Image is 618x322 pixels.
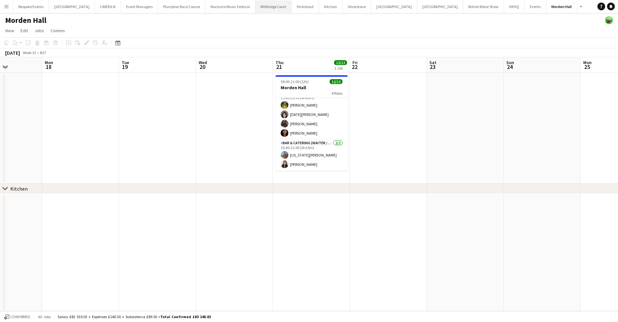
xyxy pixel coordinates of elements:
[199,60,207,65] span: Wed
[334,66,347,71] div: 1 Job
[44,63,53,71] span: 18
[292,0,319,13] button: Hickstead
[18,26,31,35] a: Edit
[3,313,31,320] button: Confirmed
[583,60,592,65] span: Mon
[429,60,436,65] span: Sat
[37,314,52,319] span: All jobs
[582,63,592,71] span: 25
[255,0,292,13] button: Millbridge Court
[319,0,342,13] button: Kitchen
[21,28,28,33] span: Edit
[40,50,46,55] div: BST
[504,0,525,13] button: KKHQ
[546,0,577,13] button: Morden Hall
[505,63,514,71] span: 24
[334,60,347,65] span: 12/12
[428,63,436,71] span: 23
[160,314,211,319] span: Total Confirmed £83 148.83
[276,60,284,65] span: Thu
[351,63,358,71] span: 22
[332,91,342,96] span: 4 Roles
[5,15,46,25] h1: Morden Hall
[198,63,207,71] span: 20
[275,63,284,71] span: 21
[330,79,342,84] span: 12/12
[58,314,211,319] div: Salary £82 919.03 + Expenses £140.30 + Subsistence £89.50 =
[342,0,371,13] button: Silverstone
[276,139,348,171] app-card-role: Bar & Catering (Waiter / waitress)2/215:45-21:00 (5h15m)[US_STATE][PERSON_NAME][PERSON_NAME]
[371,0,417,13] button: [GEOGRAPHIC_DATA]
[352,60,358,65] span: Fri
[276,75,348,171] app-job-card: 09:00-21:00 (12h)12/12Morden Hall4 Roles[PERSON_NAME][PERSON_NAME]Bar & Catering (Waiter / waitre...
[276,85,348,90] h3: Morden Hall
[48,26,68,35] a: Comms
[205,0,255,13] button: Nocturne Music Festival
[463,0,504,13] button: British Motor Show
[121,0,158,13] button: Event Managers
[13,0,49,13] button: Bespoke Events
[276,90,348,139] app-card-role: Bar & Catering (Waiter / waitress)4/415:45-20:30 (4h45m)[PERSON_NAME][DATE][PERSON_NAME][PERSON_N...
[10,315,30,319] span: Confirmed
[281,79,309,84] span: 09:00-21:00 (12h)
[417,0,463,13] button: [GEOGRAPHIC_DATA]
[49,0,95,13] button: [GEOGRAPHIC_DATA]
[95,0,121,13] button: LIMEKILN
[121,63,129,71] span: 19
[51,28,65,33] span: Comms
[3,26,17,35] a: View
[605,16,613,24] app-user-avatar: Staffing Manager
[122,60,129,65] span: Tue
[525,0,546,13] button: Events
[5,28,14,33] span: View
[5,50,20,56] div: [DATE]
[21,50,37,55] span: Week 33
[158,0,205,13] button: Plumpton Race Course
[32,26,47,35] a: Jobs
[10,185,28,192] div: Kitchen
[506,60,514,65] span: Sun
[45,60,53,65] span: Mon
[34,28,44,33] span: Jobs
